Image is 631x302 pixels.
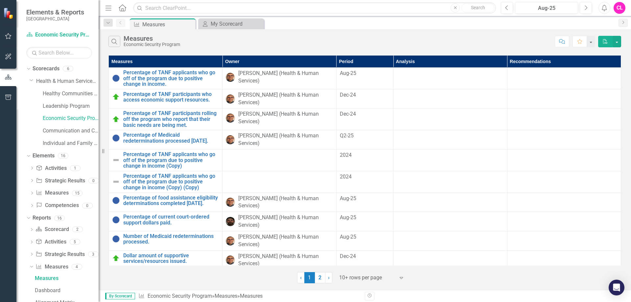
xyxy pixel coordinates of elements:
[3,7,15,19] img: ClearPoint Strategy
[112,156,120,164] img: Not Defined
[340,214,390,221] div: Aug-25
[226,113,235,123] img: Brian Gage
[124,35,180,42] div: Measures
[35,288,99,293] div: Dashboard
[36,165,66,172] a: Activities
[35,238,66,246] a: Activities
[36,202,79,209] a: Competencies
[36,189,68,197] a: Measures
[123,110,219,128] a: Percentage of TANF participants rolling off the program who report that their basic needs are bei...
[304,272,315,283] span: 1
[112,254,120,262] img: On Target
[238,214,333,229] div: [PERSON_NAME] (Health & Human Services)
[123,195,219,206] a: Percentage of food assistance eligibility determinations completed [DATE].
[238,70,333,85] div: [PERSON_NAME] (Health & Human Services)
[33,273,99,283] a: Measures
[43,140,99,147] a: Individual and Family Health Program
[112,74,120,82] img: No Data
[26,47,92,58] input: Search Below...
[238,110,333,126] div: [PERSON_NAME] (Health & Human Services)
[340,91,390,99] div: Dec-24
[35,275,99,281] div: Measures
[123,173,219,191] a: Percentage of TANF applicants who go off of the program due to positive change in income (Copy) (...
[515,2,578,14] button: Aug-25
[226,73,235,82] img: Brian Gage
[238,132,333,147] div: [PERSON_NAME] (Health & Human Services)
[63,66,73,72] div: 6
[226,197,235,207] img: Brian Gage
[614,2,625,14] button: CL
[340,151,390,159] div: 2024
[123,70,219,87] a: Percentage of TANF applicants who go off of the program due to positive change in income.
[43,115,99,122] a: Economic Security Program
[517,4,576,12] div: Aug-25
[226,255,235,265] img: Brian Gage
[72,190,82,196] div: 15
[215,293,237,299] a: Measures
[124,42,180,47] div: Economic Security Program
[315,272,325,283] a: 2
[340,110,390,118] div: Dec-24
[105,293,135,299] span: By Scorecard
[142,20,194,29] div: Measures
[70,165,81,171] div: 1
[340,173,390,181] div: 2024
[26,8,84,16] span: Elements & Reports
[123,233,219,245] a: Number of Medicaid redeterminations processed.
[340,253,390,260] div: Dec-24
[35,263,68,271] a: Measures
[33,285,99,295] a: Dashboard
[226,94,235,104] img: Brian Gage
[471,5,485,10] span: Search
[238,253,333,268] div: [PERSON_NAME] (Health & Human Services)
[238,91,333,106] div: [PERSON_NAME] (Health & Human Services)
[72,227,83,232] div: 2
[123,214,219,225] a: Percentage of current court-ordered support dollars paid.
[112,134,120,142] img: No Data
[112,93,120,101] img: On Target
[36,177,85,185] a: Strategic Results
[70,239,80,245] div: 5
[340,195,390,202] div: Aug-25
[123,91,219,103] a: Percentage of TANF participants who access economic support resources.
[148,293,212,299] a: Economic Security Program
[226,135,235,144] img: Brian Gage
[123,151,219,169] a: Percentage of TANF applicants who go off of the program due to positive change in income (Copy)
[112,235,120,243] img: No Data
[88,178,99,183] div: 0
[112,178,120,186] img: Not Defined
[43,90,99,98] a: Healthy Communities Program
[226,236,235,245] img: Brian Gage
[33,152,55,160] a: Elements
[58,153,68,159] div: 16
[226,217,235,226] img: Brad Wheaton
[328,274,330,281] span: ›
[340,233,390,241] div: Aug-25
[240,293,263,299] div: Measures
[461,3,494,12] button: Search
[112,197,120,204] img: No Data
[36,78,99,85] a: Health & Human Services Department
[43,103,99,110] a: Leadership Program
[238,195,333,210] div: [PERSON_NAME] (Health & Human Services)
[33,214,51,222] a: Reports
[26,31,92,39] a: Economic Security Program
[112,216,120,224] img: No Data
[340,70,390,77] div: Aug-25
[609,280,624,295] div: Open Intercom Messenger
[112,115,120,123] img: On Target
[300,274,302,281] span: ‹
[123,253,219,264] a: Dollar amount of supportive services/resources issued.
[211,20,262,28] div: My Scorecard
[200,20,262,28] a: My Scorecard
[82,203,93,208] div: 0
[133,2,496,14] input: Search ClearPoint...
[138,292,360,300] div: » »
[72,264,82,269] div: 4
[54,215,65,221] div: 16
[238,233,333,248] div: [PERSON_NAME] (Health & Human Services)
[123,132,219,144] a: Percentage of Medicaid redeterminations processed [DATE].
[43,127,99,135] a: Communication and Coordination Program
[340,132,390,140] div: Q2-25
